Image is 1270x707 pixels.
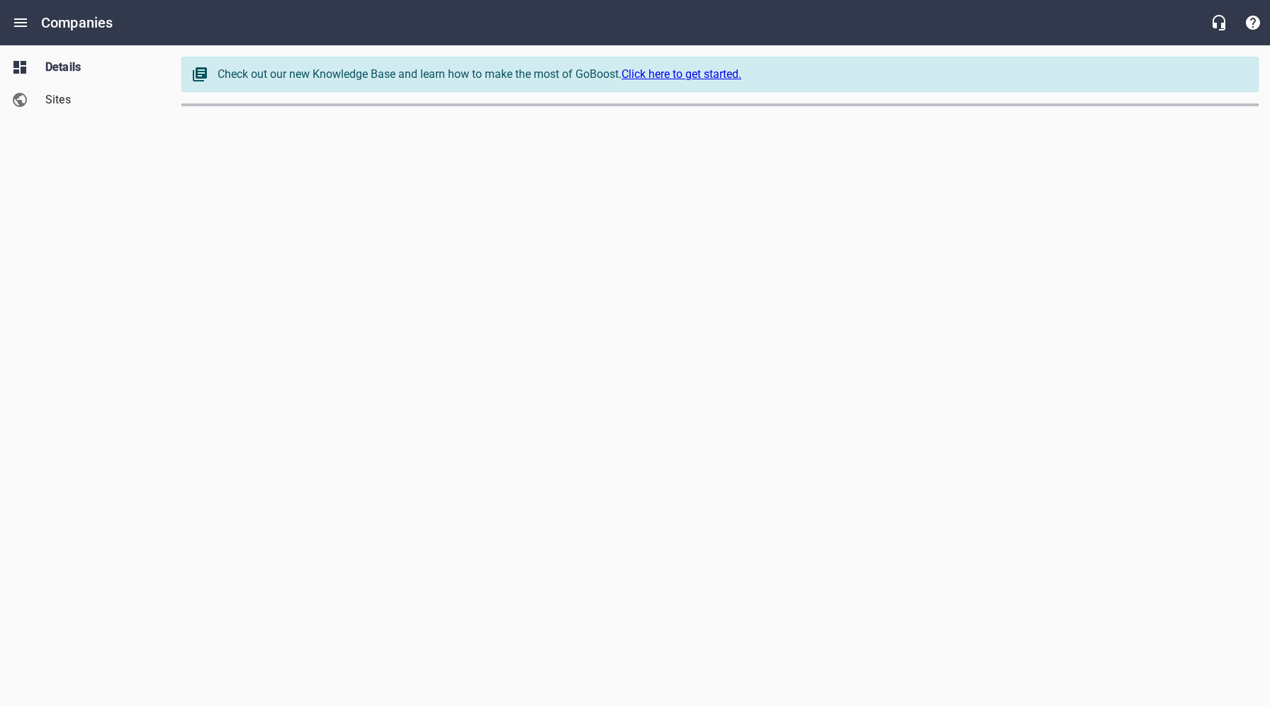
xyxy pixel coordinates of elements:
[1236,6,1270,40] button: Support Portal
[4,6,38,40] button: Open drawer
[45,59,153,76] span: Details
[41,11,113,34] h6: Companies
[218,66,1244,83] div: Check out our new Knowledge Base and learn how to make the most of GoBoost.
[1202,6,1236,40] button: Live Chat
[622,67,741,81] a: Click here to get started.
[45,91,153,108] span: Sites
